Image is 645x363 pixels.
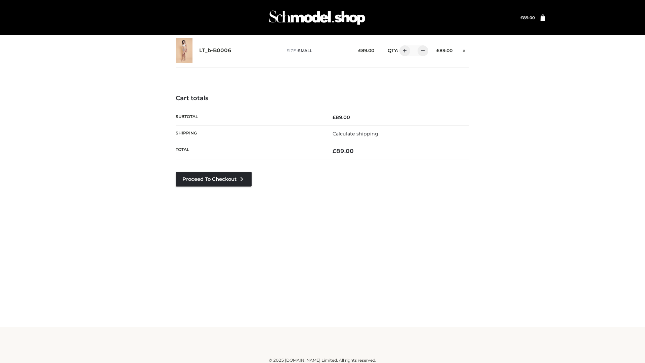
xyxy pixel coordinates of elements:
span: £ [358,48,361,53]
th: Shipping [176,125,322,142]
a: £89.00 [520,15,535,20]
bdi: 89.00 [436,48,453,53]
span: £ [436,48,439,53]
bdi: 89.00 [520,15,535,20]
a: Remove this item [459,45,469,54]
th: Total [176,142,322,160]
span: £ [333,148,336,154]
h4: Cart totals [176,95,469,102]
span: £ [520,15,523,20]
bdi: 89.00 [333,114,350,120]
p: size : [287,48,348,54]
a: Calculate shipping [333,131,378,137]
bdi: 89.00 [358,48,374,53]
a: LT_b-B0006 [199,47,231,54]
div: QTY: [381,45,426,56]
bdi: 89.00 [333,148,354,154]
span: £ [333,114,336,120]
th: Subtotal [176,109,322,125]
span: SMALL [298,48,312,53]
img: Schmodel Admin 964 [267,4,368,31]
a: Proceed to Checkout [176,172,252,187]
